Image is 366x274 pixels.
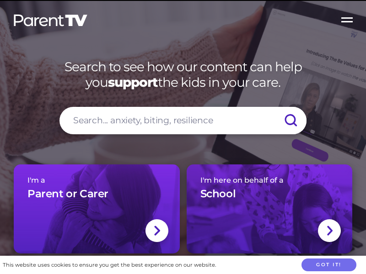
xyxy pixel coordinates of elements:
[200,187,236,201] h3: School
[187,164,353,253] a: I'm here on behalf of aSchool
[153,225,160,237] img: svg+xml;base64,PHN2ZyBlbmFibGUtYmFja2dyb3VuZD0ibmV3IDAgMCAxNC44IDI1LjciIHZpZXdCb3g9IjAgMCAxNC44ID...
[301,258,356,272] button: Got it!
[200,176,339,184] span: I'm here on behalf of a
[27,176,166,184] span: I'm a
[14,164,180,253] a: I'm aParent or Carer
[14,59,352,90] h1: Search to see how our content can help you the kids in your care.
[274,107,307,134] input: Submit
[13,14,88,27] img: parenttv-logo-white.4c85aaf.svg
[27,187,108,201] h3: Parent or Carer
[59,107,307,134] input: Search... anxiety, biting, resilience
[3,260,216,270] div: This website uses cookies to ensure you get the best experience on our website.
[108,74,158,90] strong: support
[326,225,333,237] img: svg+xml;base64,PHN2ZyBlbmFibGUtYmFja2dyb3VuZD0ibmV3IDAgMCAxNC44IDI1LjciIHZpZXdCb3g9IjAgMCAxNC44ID...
